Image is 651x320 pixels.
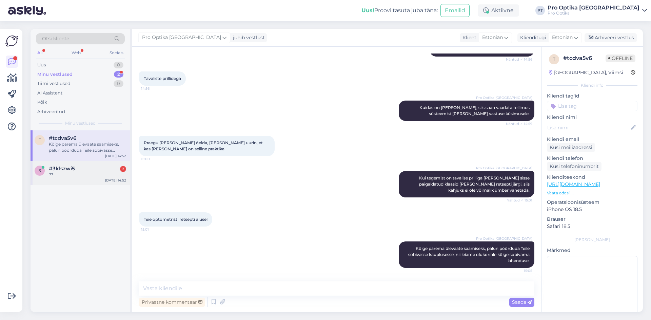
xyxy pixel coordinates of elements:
p: iPhone OS 18.5 [547,206,637,213]
div: 2 [114,71,123,78]
div: Küsi telefoninumbrit [547,162,601,171]
span: t [39,137,41,143]
span: Tavaliste prillidega [144,76,181,81]
span: Pro Optika [GEOGRAPHIC_DATA] [476,236,532,241]
span: Kui tegemist on tavalise prilliga [PERSON_NAME] sisse paigaldatud klaasid [PERSON_NAME] retsepti ... [419,175,531,193]
span: Kõige parema ülevaate saamiseks, palun pöörduda Teile sobivasse kauplusesse, nii leiame olukorral... [408,246,531,263]
span: Pro Optika [GEOGRAPHIC_DATA] [476,166,532,171]
span: Nähtud ✓ 14:56 [506,57,532,62]
div: Web [70,48,82,57]
span: 14:56 [141,86,166,91]
a: Pro Optika [GEOGRAPHIC_DATA]Pro Optika [548,5,647,16]
div: juhib vestlust [230,34,265,41]
div: Klienditugi [517,34,546,41]
div: Pro Optika [GEOGRAPHIC_DATA] [548,5,639,10]
div: Minu vestlused [37,71,73,78]
span: #tcdva5v6 [49,135,76,141]
p: Kliendi tag'id [547,92,637,100]
input: Lisa tag [547,101,637,111]
span: Otsi kliente [42,35,69,42]
span: Teie optometristi retsepti alusel [144,217,208,222]
div: Kliendi info [547,82,637,88]
div: ?? [49,172,126,178]
span: 15:00 [141,156,166,162]
div: [PERSON_NAME] [547,237,637,243]
div: Tiimi vestlused [37,80,71,87]
p: Märkmed [547,247,637,254]
div: Arhiveeritud [37,108,65,115]
b: Uus! [361,7,374,14]
div: Proovi tasuta juba täna: [361,6,438,15]
div: AI Assistent [37,90,62,97]
div: Kõik [37,99,47,106]
div: Socials [108,48,125,57]
span: Pro Optika [GEOGRAPHIC_DATA] [476,95,532,100]
div: Aktiivne [478,4,519,17]
div: [DATE] 14:52 [105,153,126,158]
span: 15:05 [507,268,532,273]
div: Kõige parema ülevaate saamiseks, palun pöörduda Teile sobivasse kauplusesse, nii leiame olukorral... [49,141,126,153]
div: [GEOGRAPHIC_DATA], Viimsi [549,69,623,76]
p: Brauser [547,216,637,223]
span: 15:01 [141,227,166,232]
span: Estonian [482,34,503,41]
span: Offline [606,55,635,62]
div: Uus [37,62,46,68]
span: Praegu [PERSON_NAME] öelda, [PERSON_NAME] uurin, et kas [PERSON_NAME] on selline praktika [144,140,264,151]
p: Klienditeekond [547,174,637,181]
div: 0 [114,62,123,68]
div: # tcdva5v6 [563,54,606,62]
a: [URL][DOMAIN_NAME] [547,181,600,187]
p: Vaata edasi ... [547,190,637,196]
p: Operatsioonisüsteem [547,199,637,206]
p: Kliendi telefon [547,155,637,162]
div: Arhiveeri vestlus [585,33,637,42]
span: #3klszwi5 [49,166,75,172]
div: 0 [114,80,123,87]
span: 3 [39,168,41,173]
div: Küsi meiliaadressi [547,143,595,152]
div: All [36,48,44,57]
p: Safari 18.5 [547,223,637,230]
span: Kuidas on [PERSON_NAME], siis saan vaadata tellimus süsteemist [PERSON_NAME] vastuse küsimusele. [419,105,531,116]
div: PT [535,6,545,15]
span: t [553,57,555,62]
div: Klient [460,34,476,41]
div: 2 [120,166,126,172]
div: Pro Optika [548,10,639,16]
div: Privaatne kommentaar [139,298,205,307]
input: Lisa nimi [547,124,630,131]
span: Nähtud ✓ 15:01 [507,198,532,203]
span: Nähtud ✓ 14:59 [506,121,532,126]
span: Estonian [552,34,573,41]
div: [DATE] 14:52 [105,178,126,183]
span: Minu vestlused [65,120,96,126]
p: Kliendi email [547,136,637,143]
span: Pro Optika [GEOGRAPHIC_DATA] [142,34,221,41]
span: Saada [512,299,532,305]
img: Askly Logo [5,35,18,47]
p: Kliendi nimi [547,114,637,121]
button: Emailid [440,4,470,17]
